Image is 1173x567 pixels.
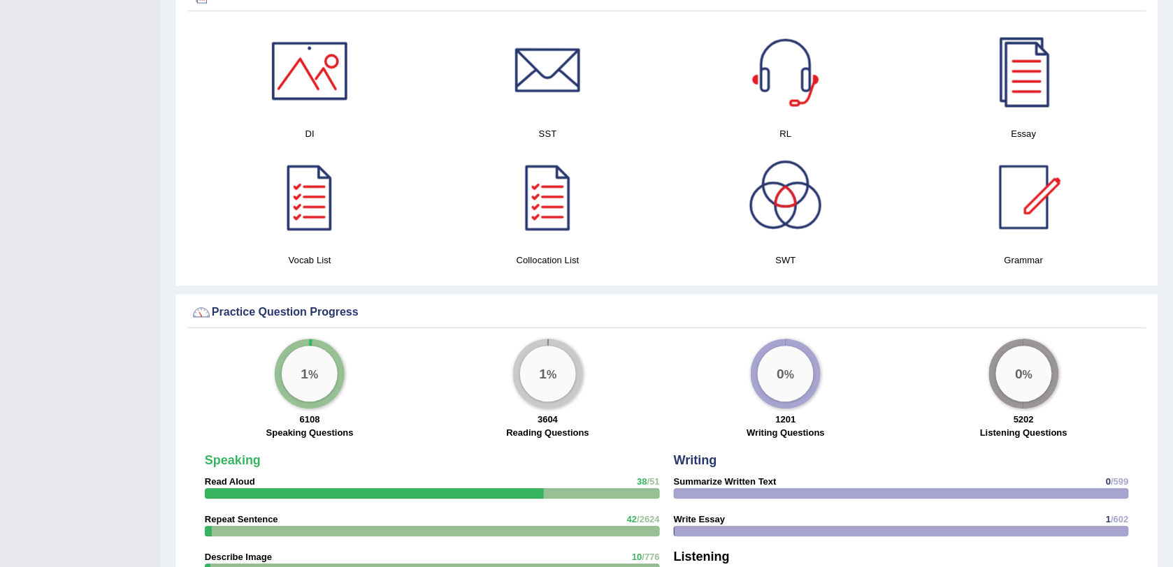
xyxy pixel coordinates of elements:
h4: RL [674,127,898,142]
span: /776 [642,552,660,563]
strong: 6108 [300,415,320,425]
span: /602 [1111,515,1129,525]
h4: SST [436,127,661,142]
h4: Collocation List [436,253,661,268]
strong: Writing [674,454,717,468]
span: 1 [1106,515,1111,525]
big: 1 [539,367,547,382]
div: % [282,346,338,402]
strong: 5202 [1014,415,1034,425]
strong: Repeat Sentence [205,515,278,525]
label: Writing Questions [747,427,825,440]
h4: DI [198,127,422,142]
h4: SWT [674,253,898,268]
h4: Essay [912,127,1137,142]
span: 38 [637,477,647,487]
strong: Read Aloud [205,477,255,487]
span: /51 [647,477,660,487]
big: 0 [777,367,785,382]
span: 42 [627,515,637,525]
span: 0 [1106,477,1111,487]
div: % [758,346,814,402]
big: 1 [301,367,309,382]
big: 0 [1015,367,1023,382]
h4: Grammar [912,253,1137,268]
div: Practice Question Progress [191,302,1143,323]
strong: Listening [674,550,730,564]
span: /599 [1111,477,1129,487]
div: % [996,346,1052,402]
strong: 3604 [538,415,558,425]
h4: Vocab List [198,253,422,268]
div: % [520,346,576,402]
strong: Describe Image [205,552,272,563]
strong: Speaking [205,454,261,468]
label: Listening Questions [980,427,1067,440]
span: 10 [632,552,642,563]
label: Speaking Questions [266,427,354,440]
strong: Summarize Written Text [674,477,777,487]
strong: 1201 [776,415,796,425]
strong: Write Essay [674,515,725,525]
span: /2624 [637,515,660,525]
label: Reading Questions [507,427,589,440]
